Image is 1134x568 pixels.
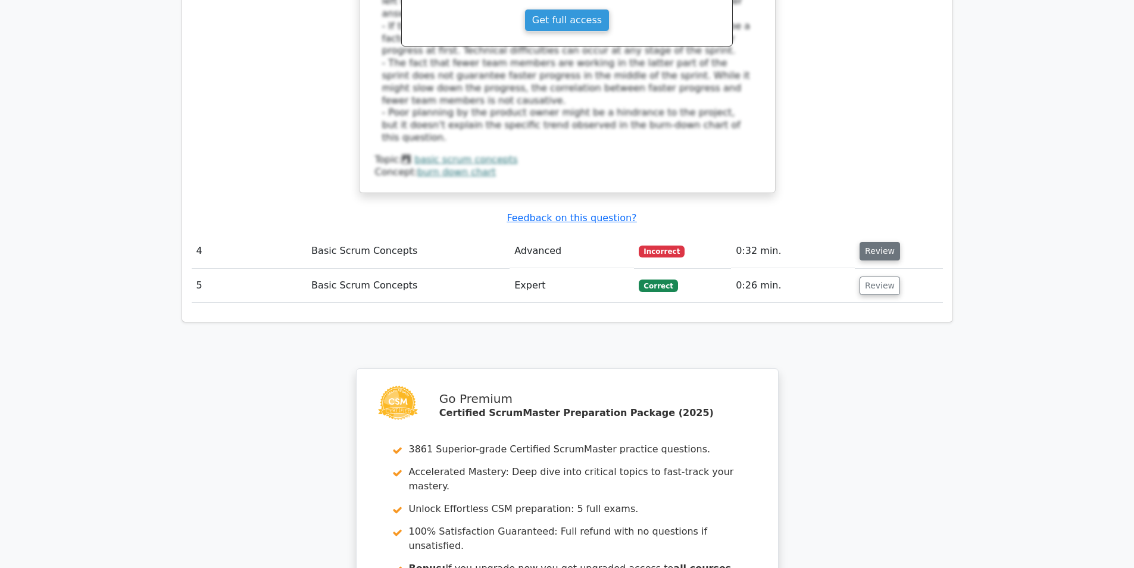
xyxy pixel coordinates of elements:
[192,269,307,303] td: 5
[731,269,855,303] td: 0:26 min.
[375,154,760,166] div: Topic:
[639,280,677,291] span: Correct
[507,212,636,224] a: Feedback on this question?
[510,234,634,268] td: Advanced
[414,154,517,165] a: basic scrum concepts
[307,234,510,268] td: Basic Scrum Concepts
[860,277,900,295] button: Review
[510,269,634,303] td: Expert
[731,234,855,268] td: 0:32 min.
[524,9,610,32] a: Get full access
[417,166,496,178] a: burn down chart
[860,242,900,260] button: Review
[375,166,760,179] div: Concept:
[639,246,685,257] span: Incorrect
[307,269,510,303] td: Basic Scrum Concepts
[192,234,307,268] td: 4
